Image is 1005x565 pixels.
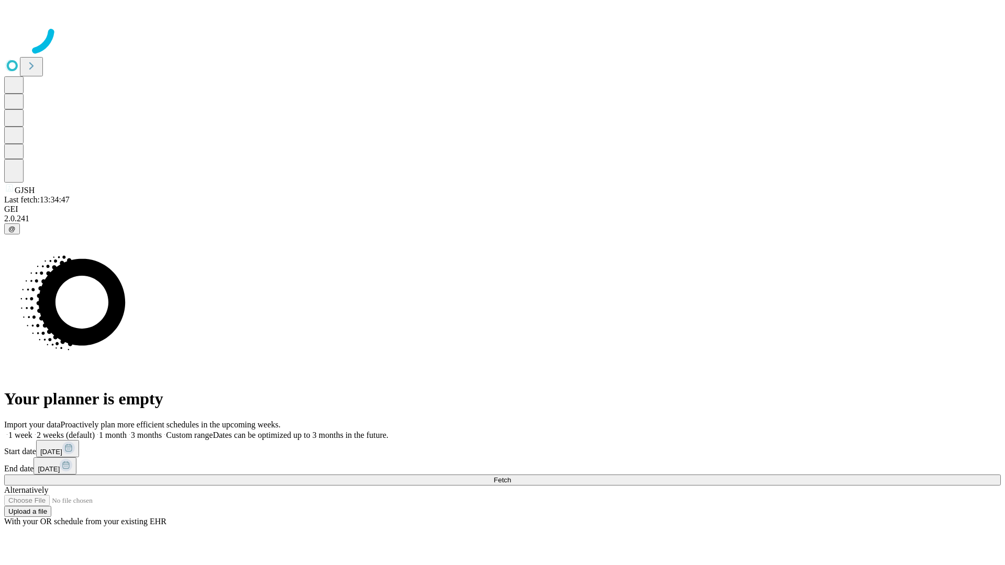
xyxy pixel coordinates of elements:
[4,420,61,429] span: Import your data
[494,476,511,484] span: Fetch
[40,448,62,456] span: [DATE]
[4,223,20,234] button: @
[8,431,32,439] span: 1 week
[4,517,166,526] span: With your OR schedule from your existing EHR
[33,457,76,474] button: [DATE]
[4,457,1001,474] div: End date
[213,431,388,439] span: Dates can be optimized up to 3 months in the future.
[4,506,51,517] button: Upload a file
[99,431,127,439] span: 1 month
[4,474,1001,485] button: Fetch
[131,431,162,439] span: 3 months
[4,205,1001,214] div: GEI
[4,195,70,204] span: Last fetch: 13:34:47
[61,420,281,429] span: Proactively plan more efficient schedules in the upcoming weeks.
[4,440,1001,457] div: Start date
[8,225,16,233] span: @
[36,440,79,457] button: [DATE]
[38,465,60,473] span: [DATE]
[166,431,213,439] span: Custom range
[37,431,95,439] span: 2 weeks (default)
[4,214,1001,223] div: 2.0.241
[15,186,35,195] span: GJSH
[4,389,1001,409] h1: Your planner is empty
[4,485,48,494] span: Alternatively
